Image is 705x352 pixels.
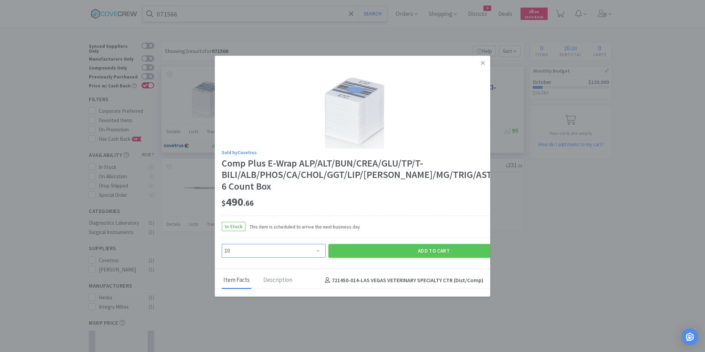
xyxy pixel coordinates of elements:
[245,223,360,231] span: This item is scheduled to arrive the next business day
[243,198,254,208] span: . 66
[222,195,254,209] span: 490
[222,158,539,192] div: Comp Plus E-Wrap ALP/ALT/BUN/CREA/GLU/TP/T-BILI/ALB/PHOS/CA/CHOL/GGT/LIP/[PERSON_NAME]/MG/TRIG/AS...
[322,276,483,285] h4: 721450-014 - LAS VEGAS VETERINARY SPECIALTY CTR (Dist/Comp)
[222,222,245,231] span: In Stock
[682,329,698,345] div: Open Intercom Messenger
[364,296,406,303] div: Vetcove Supply ID
[312,63,393,149] img: 070f3f9086714782b0a0cae31c714f74_378909.png
[328,244,539,258] button: Add to Cart
[222,198,226,208] span: $
[327,296,341,304] div: 381755
[469,296,483,304] div: 378909
[262,272,294,289] div: Description
[222,272,251,289] div: Item Facts
[222,149,539,156] div: Sold by Covetrus
[222,296,258,303] div: Vetcove Item ID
